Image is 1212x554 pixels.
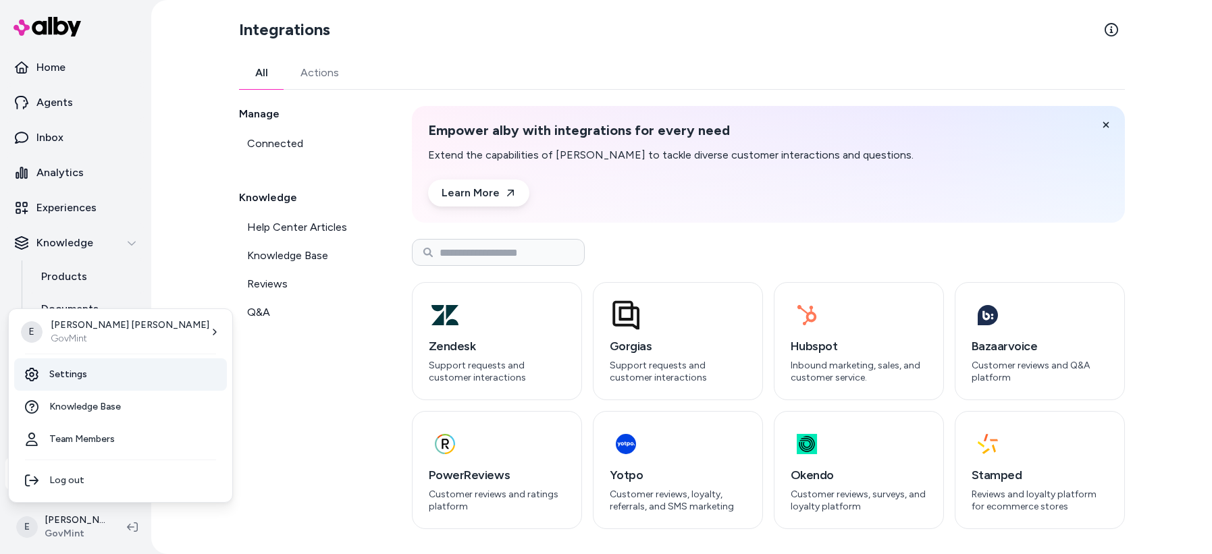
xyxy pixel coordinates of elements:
[49,400,121,414] span: Knowledge Base
[21,321,43,343] span: E
[51,318,209,332] p: [PERSON_NAME] [PERSON_NAME]
[14,358,227,391] a: Settings
[14,464,227,497] div: Log out
[14,423,227,455] a: Team Members
[51,332,209,345] p: GovMint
